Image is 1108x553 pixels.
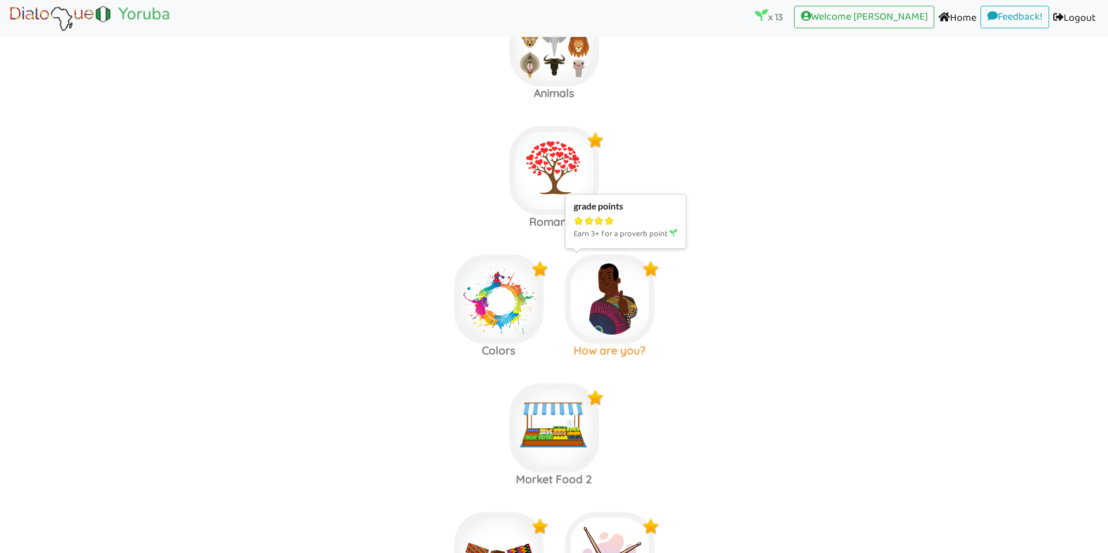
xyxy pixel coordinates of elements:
p: Earn 3+ for a proverb point [574,227,677,241]
img: x9Y5jP2O4Z5kwAAAABJRU5ErkJggg== [531,518,549,535]
h3: Romance [499,215,609,229]
p: x 13 [755,9,783,25]
a: Welcome [PERSON_NAME] [794,6,934,29]
img: Brand [8,4,171,33]
h3: How are you? [554,344,665,357]
img: romance.7ac82883.jpg [510,126,599,215]
img: market.b6812ae9.png [510,383,599,473]
img: certified.efcc2b4c.png [565,255,654,344]
a: Feedback! [980,6,1049,29]
img: x9Y5jP2O4Z5kwAAAABJRU5ErkJggg== [587,389,604,406]
img: x9Y5jP2O4Z5kwAAAABJRU5ErkJggg== [642,260,660,278]
img: colors.f291bed6.jpg [454,255,544,344]
a: Logout [1049,6,1100,32]
div: grade points [574,201,677,212]
img: x9Y5jP2O4Z5kwAAAABJRU5ErkJggg== [531,260,549,278]
img: x9Y5jP2O4Z5kwAAAABJRU5ErkJggg== [587,132,604,149]
img: x9Y5jP2O4Z5kwAAAABJRU5ErkJggg== [642,518,660,535]
h3: Colors [443,344,554,357]
h3: Animals [499,87,609,100]
h3: Morket Food 2 [499,473,609,486]
a: Home [934,6,980,32]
